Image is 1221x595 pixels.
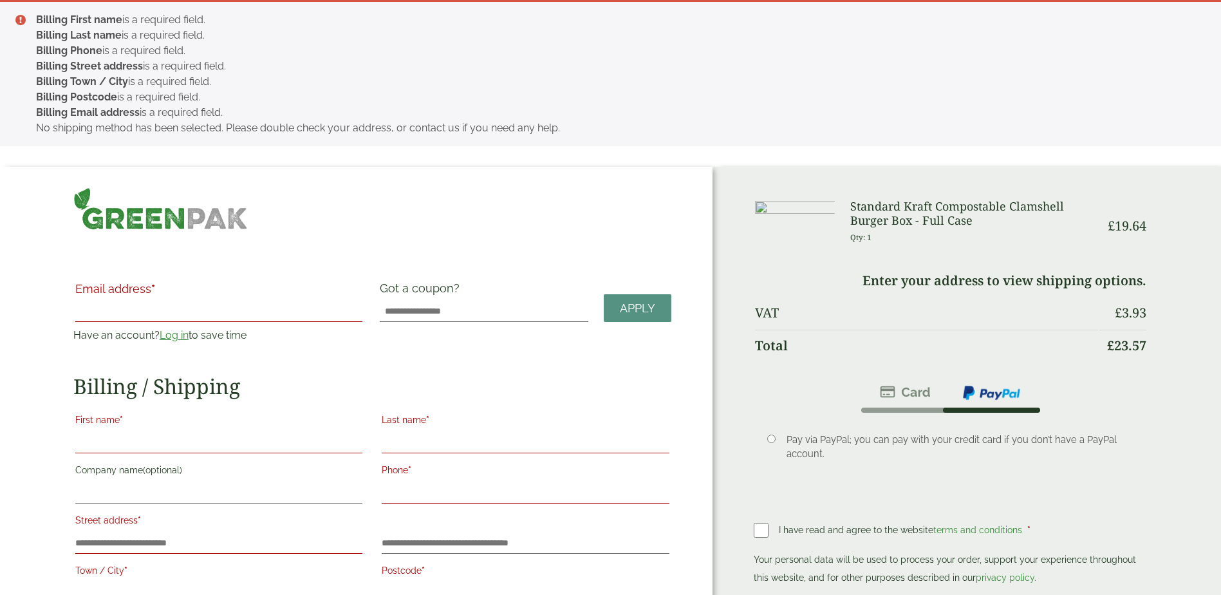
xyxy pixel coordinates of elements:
[422,565,425,576] abbr: required
[755,330,1099,361] th: Total
[880,384,931,400] img: stripe.png
[36,44,102,57] strong: Billing Phone
[754,551,1148,587] p: Your personal data will be used to process your order, support your experience throughout this we...
[36,106,140,118] strong: Billing Email address
[1108,217,1146,234] bdi: 19.64
[850,200,1098,227] h3: Standard Kraft Compostable Clamshell Burger Box - Full Case
[1108,217,1115,234] span: £
[604,294,671,322] a: Apply
[962,384,1021,401] img: ppcp-gateway.png
[36,12,1200,28] li: is a required field.
[75,411,362,433] label: First name
[1107,337,1146,354] bdi: 23.57
[36,90,1200,105] li: is a required field.
[1107,337,1114,354] span: £
[73,374,671,399] h2: Billing / Shipping
[408,465,411,475] abbr: required
[36,75,128,88] strong: Billing Town / City
[36,60,143,72] strong: Billing Street address
[73,187,248,230] img: GreenPak Supplies
[382,562,669,583] label: Postcode
[36,74,1200,90] li: is a required field.
[755,265,1147,296] td: Enter your address to view shipping options.
[620,301,655,316] span: Apply
[380,281,465,301] label: Got a coupon?
[36,120,1200,136] li: No shipping method has been selected. Please double check your address, or contact us if you need...
[382,411,669,433] label: Last name
[75,461,362,483] label: Company name
[75,562,362,583] label: Town / City
[36,43,1200,59] li: is a required field.
[36,105,1200,120] li: is a required field.
[779,525,1025,535] span: I have read and agree to the website
[1115,304,1122,321] span: £
[75,283,362,301] label: Email address
[850,232,871,242] small: Qty: 1
[138,515,141,525] abbr: required
[120,415,123,425] abbr: required
[160,329,189,341] a: Log in
[143,465,182,475] span: (optional)
[36,59,1200,74] li: is a required field.
[75,511,362,533] label: Street address
[73,328,364,343] p: Have an account? to save time
[151,282,155,296] abbr: required
[382,461,669,483] label: Phone
[36,91,117,103] strong: Billing Postcode
[36,28,1200,43] li: is a required field.
[787,433,1128,461] p: Pay via PayPal; you can pay with your credit card if you don’t have a PayPal account.
[755,297,1099,328] th: VAT
[1027,525,1030,535] abbr: required
[36,14,122,26] strong: Billing First name
[124,565,127,576] abbr: required
[1115,304,1146,321] bdi: 3.93
[933,525,1022,535] a: terms and conditions
[976,572,1034,583] a: privacy policy
[36,29,122,41] strong: Billing Last name
[426,415,429,425] abbr: required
